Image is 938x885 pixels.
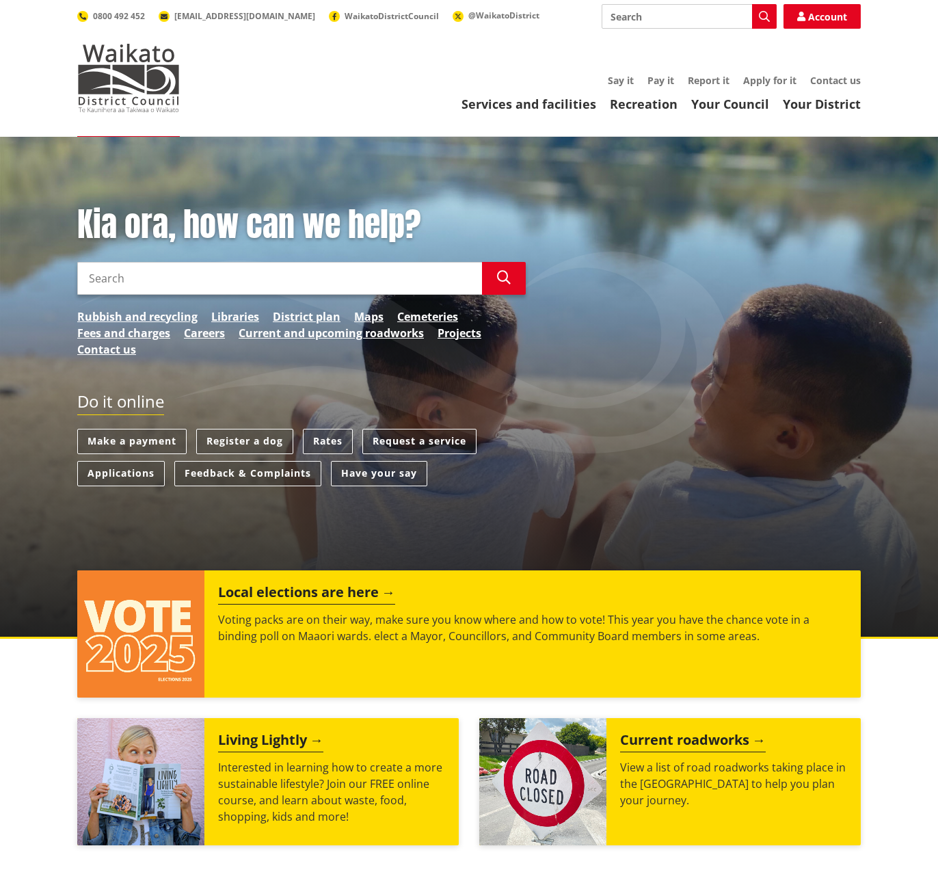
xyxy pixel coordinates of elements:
[77,10,145,22] a: 0800 492 452
[218,732,323,752] h2: Living Lightly
[77,325,170,341] a: Fees and charges
[77,262,482,295] input: Search input
[239,325,424,341] a: Current and upcoming roadworks
[453,10,539,21] a: @WaikatoDistrict
[691,96,769,112] a: Your Council
[354,308,384,325] a: Maps
[608,74,634,87] a: Say it
[620,759,847,808] p: View a list of road roadworks taking place in the [GEOGRAPHIC_DATA] to help you plan your journey.
[743,74,796,87] a: Apply for it
[362,429,477,454] a: Request a service
[77,718,204,845] img: Mainstream Green Workshop Series
[620,732,766,752] h2: Current roadworks
[479,718,606,845] img: Road closed sign
[438,325,481,341] a: Projects
[610,96,678,112] a: Recreation
[218,759,445,825] p: Interested in learning how to create a more sustainable lifestyle? Join our FREE online course, a...
[184,325,225,341] a: Careers
[329,10,439,22] a: WaikatoDistrictCouncil
[783,96,861,112] a: Your District
[461,96,596,112] a: Services and facilities
[211,308,259,325] a: Libraries
[77,570,861,698] a: Local elections are here Voting packs are on their way, make sure you know where and how to vote!...
[77,44,180,112] img: Waikato District Council - Te Kaunihera aa Takiwaa o Waikato
[93,10,145,22] span: 0800 492 452
[218,611,847,644] p: Voting packs are on their way, make sure you know where and how to vote! This year you have the c...
[174,461,321,486] a: Feedback & Complaints
[77,718,459,845] a: Living Lightly Interested in learning how to create a more sustainable lifestyle? Join our FREE o...
[479,718,861,845] a: Current roadworks View a list of road roadworks taking place in the [GEOGRAPHIC_DATA] to help you...
[810,74,861,87] a: Contact us
[77,461,165,486] a: Applications
[303,429,353,454] a: Rates
[77,429,187,454] a: Make a payment
[602,4,777,29] input: Search input
[77,392,164,416] h2: Do it online
[77,205,526,245] h1: Kia ora, how can we help?
[77,308,198,325] a: Rubbish and recycling
[647,74,674,87] a: Pay it
[77,570,204,698] img: Vote 2025
[397,308,458,325] a: Cemeteries
[688,74,729,87] a: Report it
[159,10,315,22] a: [EMAIL_ADDRESS][DOMAIN_NAME]
[468,10,539,21] span: @WaikatoDistrict
[783,4,861,29] a: Account
[345,10,439,22] span: WaikatoDistrictCouncil
[218,584,395,605] h2: Local elections are here
[273,308,340,325] a: District plan
[196,429,293,454] a: Register a dog
[331,461,427,486] a: Have your say
[174,10,315,22] span: [EMAIL_ADDRESS][DOMAIN_NAME]
[77,341,136,358] a: Contact us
